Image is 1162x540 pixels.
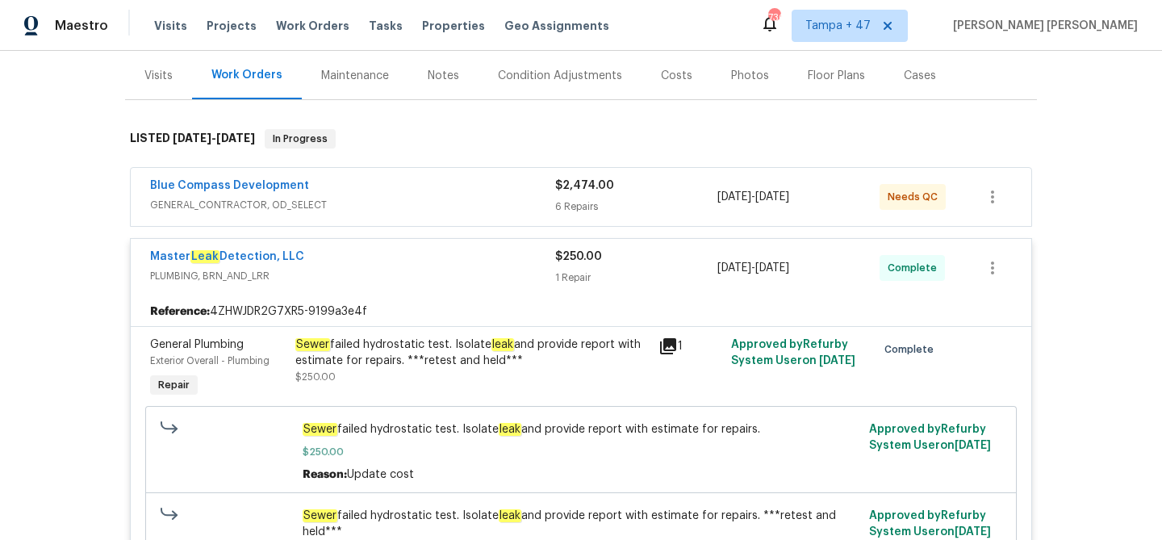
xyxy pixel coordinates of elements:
span: GENERAL_CONTRACTOR, OD_SELECT [150,197,555,213]
span: Visits [154,18,187,34]
span: Reason: [303,469,347,480]
em: leak [491,338,514,351]
span: [DATE] [955,526,991,538]
span: Approved by Refurby System User on [731,339,855,366]
em: Leak [190,250,219,263]
span: Complete [888,260,943,276]
span: PLUMBING, BRN_AND_LRR [150,268,555,284]
div: Cases [904,68,936,84]
span: Maestro [55,18,108,34]
span: [DATE] [819,355,855,366]
span: $2,474.00 [555,180,614,191]
em: Sewer [295,338,330,351]
span: Properties [422,18,485,34]
span: Geo Assignments [504,18,609,34]
span: [DATE] [755,262,789,274]
div: Visits [144,68,173,84]
div: Floor Plans [808,68,865,84]
span: Complete [884,341,940,358]
span: - [173,132,255,144]
span: Approved by Refurby System User on [869,510,991,538]
span: Exterior Overall - Plumbing [150,356,270,366]
div: 736 [768,10,780,26]
div: Maintenance [321,68,389,84]
em: Sewer [303,509,337,522]
span: Tasks [369,20,403,31]
span: - [717,189,789,205]
span: Repair [152,377,196,393]
h6: LISTED [130,129,255,149]
em: leak [499,423,521,436]
a: Blue Compass Development [150,180,309,191]
div: 1 Repair [555,270,717,286]
span: In Progress [266,131,334,147]
em: leak [499,509,521,522]
span: [DATE] [173,132,211,144]
span: [DATE] [717,262,751,274]
span: $250.00 [295,372,336,382]
span: Work Orders [276,18,349,34]
div: Work Orders [211,67,282,83]
span: failed hydrostatic test. Isolate and provide report with estimate for repairs. [303,421,860,437]
span: failed hydrostatic test. Isolate and provide report with estimate for repairs. ***retest and held*** [303,508,860,540]
em: Sewer [303,423,337,436]
div: failed hydrostatic test. Isolate and provide report with estimate for repairs. ***retest and held*** [295,337,649,369]
span: Tampa + 47 [805,18,871,34]
span: General Plumbing [150,339,244,350]
span: [DATE] [216,132,255,144]
span: [DATE] [955,440,991,451]
span: $250.00 [555,251,602,262]
span: [DATE] [755,191,789,203]
b: Reference: [150,303,210,320]
div: 1 [658,337,721,356]
span: $250.00 [303,444,860,460]
div: LISTED [DATE]-[DATE]In Progress [125,113,1037,165]
span: [PERSON_NAME] [PERSON_NAME] [947,18,1138,34]
span: Approved by Refurby System User on [869,424,991,451]
div: 4ZHWJDR2G7XR5-9199a3e4f [131,297,1031,326]
div: 6 Repairs [555,199,717,215]
div: Photos [731,68,769,84]
span: Update cost [347,469,414,480]
div: Notes [428,68,459,84]
span: Projects [207,18,257,34]
a: MasterLeakDetection, LLC [150,250,304,263]
span: Needs QC [888,189,944,205]
span: [DATE] [717,191,751,203]
div: Costs [661,68,692,84]
span: - [717,260,789,276]
div: Condition Adjustments [498,68,622,84]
